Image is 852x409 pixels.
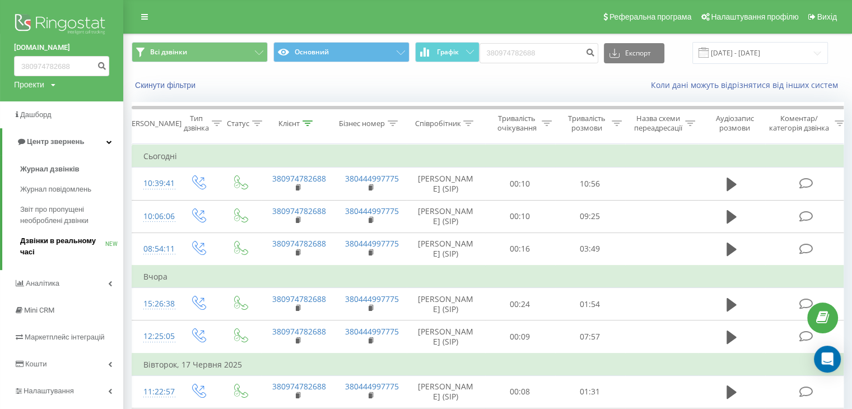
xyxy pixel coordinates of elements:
[485,200,555,233] td: 00:10
[766,114,832,133] div: Коментар/категорія дзвінка
[407,233,485,266] td: [PERSON_NAME] (SIP)
[20,199,123,231] a: Звіт про пропущені необроблені дзвінки
[272,206,326,216] a: 380974782688
[14,42,109,53] a: [DOMAIN_NAME]
[26,279,59,287] span: Аналiтика
[27,137,84,146] span: Центр звернень
[2,128,123,155] a: Центр звернень
[814,346,841,373] div: Open Intercom Messenger
[555,200,625,233] td: 09:25
[604,43,664,63] button: Експорт
[14,56,109,76] input: Пошук за номером
[273,42,409,62] button: Основний
[651,80,844,90] a: Коли дані можуть відрізнятися вiд інших систем
[20,184,91,195] span: Журнал повідомлень
[143,381,166,403] div: 11:22:57
[278,119,300,128] div: Клієнт
[485,168,555,200] td: 00:10
[272,173,326,184] a: 380974782688
[272,381,326,392] a: 380974782688
[345,381,399,392] a: 380444997775
[272,294,326,304] a: 380974782688
[132,145,849,168] td: Сьогодні
[711,12,798,21] span: Налаштування профілю
[407,375,485,408] td: [PERSON_NAME] (SIP)
[150,48,187,57] span: Всі дзвінки
[143,326,166,347] div: 12:25:05
[437,48,459,56] span: Графік
[20,231,123,262] a: Дзвінки в реальному часіNEW
[24,306,54,314] span: Mini CRM
[20,159,123,179] a: Журнал дзвінків
[25,333,105,341] span: Маркетплейс інтеграцій
[14,79,44,90] div: Проекти
[407,168,485,200] td: [PERSON_NAME] (SIP)
[143,293,166,315] div: 15:26:38
[609,12,692,21] span: Реферальна програма
[125,119,181,128] div: [PERSON_NAME]
[817,12,837,21] span: Вихід
[407,288,485,320] td: [PERSON_NAME] (SIP)
[143,238,166,260] div: 08:54:11
[345,294,399,304] a: 380444997775
[479,43,598,63] input: Пошук за номером
[345,326,399,337] a: 380444997775
[20,164,80,175] span: Журнал дзвінків
[272,326,326,337] a: 380974782688
[485,320,555,354] td: 00:09
[555,375,625,408] td: 01:31
[707,114,762,133] div: Аудіозапис розмови
[132,42,268,62] button: Всі дзвінки
[345,238,399,249] a: 380444997775
[20,110,52,119] span: Дашборд
[415,119,460,128] div: Співробітник
[20,204,118,226] span: Звіт про пропущені необроблені дзвінки
[345,206,399,216] a: 380444997775
[25,360,46,368] span: Кошти
[132,354,849,376] td: Вівторок, 17 Червня 2025
[555,233,625,266] td: 03:49
[14,11,109,39] img: Ringostat logo
[634,114,682,133] div: Назва схеми переадресації
[227,119,249,128] div: Статус
[184,114,209,133] div: Тип дзвінка
[132,80,201,90] button: Скинути фільтри
[485,233,555,266] td: 00:16
[272,238,326,249] a: 380974782688
[132,266,849,288] td: Вчора
[20,235,105,258] span: Дзвінки в реальному часі
[495,114,539,133] div: Тривалість очікування
[143,206,166,227] div: 10:06:06
[339,119,385,128] div: Бізнес номер
[555,168,625,200] td: 10:56
[407,200,485,233] td: [PERSON_NAME] (SIP)
[20,179,123,199] a: Журнал повідомлень
[415,42,479,62] button: Графік
[565,114,609,133] div: Тривалість розмови
[24,387,74,395] span: Налаштування
[485,288,555,320] td: 00:24
[555,288,625,320] td: 01:54
[407,320,485,354] td: [PERSON_NAME] (SIP)
[485,375,555,408] td: 00:08
[345,173,399,184] a: 380444997775
[143,173,166,194] div: 10:39:41
[555,320,625,354] td: 07:57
